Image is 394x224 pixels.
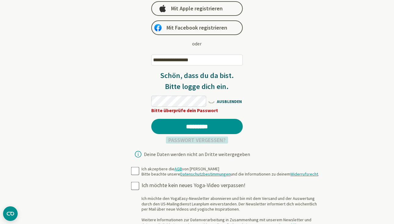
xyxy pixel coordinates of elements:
[166,137,228,144] a: Passwort vergessen?
[151,20,243,35] a: Mit Facebook registrieren
[141,182,322,189] div: Ich möchte kein neues Yoga-Video verpassen!
[208,97,243,105] span: AUSBLENDEN
[290,171,318,177] a: Widerrufsrecht
[151,70,243,92] h3: Schön, dass du da bist. Bitte logge dich ein.
[144,152,250,157] div: Deine Daten werden nicht an Dritte weitergegeben
[174,166,182,172] a: AGB
[167,24,227,31] span: Mit Facebook registrieren
[3,206,18,221] button: CMP-Widget öffnen
[171,5,223,12] span: Mit Apple registrieren
[151,1,243,16] a: Mit Apple registrieren
[180,171,231,177] a: Datenschutzbestimmungen
[141,166,319,177] div: Ich akzeptiere die von [PERSON_NAME] Bitte beachte unsere und die Informationen zu deinem .
[192,40,202,47] div: oder
[151,107,243,114] div: Bitte überprüfe dein Passwort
